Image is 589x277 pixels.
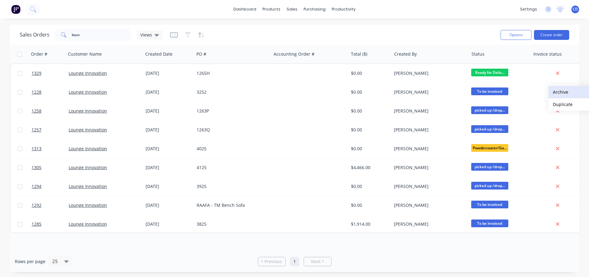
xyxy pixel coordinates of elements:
[146,89,192,95] div: [DATE]
[32,139,69,158] a: 1313
[11,5,20,14] img: Factory
[72,29,132,41] input: Search...
[68,51,102,57] div: Customer Name
[351,202,387,208] div: $0.00
[32,202,41,208] span: 1292
[69,183,107,189] a: Lounge Innovation
[146,183,192,190] div: [DATE]
[351,70,387,76] div: $0.00
[471,125,508,133] span: picked up /drop...
[32,64,69,83] a: 1329
[394,70,463,76] div: [PERSON_NAME]
[197,127,265,133] div: 1263Q
[32,146,41,152] span: 1313
[146,70,192,76] div: [DATE]
[69,108,107,114] a: Lounge Innovation
[32,183,41,190] span: 1294
[197,70,265,76] div: 1265H
[258,258,285,265] a: Previous page
[534,30,569,40] button: Create order
[517,5,540,14] div: settings
[69,127,107,133] a: Lounge Innovation
[32,108,41,114] span: 1258
[32,215,69,233] a: 1285
[471,219,508,227] span: To be invoiced
[32,102,69,120] a: 1258
[501,30,531,40] button: Options
[146,202,192,208] div: [DATE]
[197,221,265,227] div: 3825
[394,164,463,171] div: [PERSON_NAME]
[69,202,107,208] a: Lounge Innovation
[311,258,321,265] span: Next
[471,163,508,171] span: picked up /drop...
[197,202,265,208] div: RAAFA - TM Bench Sofa
[472,51,484,57] div: Status
[394,202,463,208] div: [PERSON_NAME]
[146,164,192,171] div: [DATE]
[290,257,299,266] a: Page 1 is your current page
[196,51,206,57] div: PO #
[197,146,265,152] div: 4025
[301,5,329,14] div: purchasing
[304,258,331,265] a: Next page
[351,108,387,114] div: $0.00
[284,5,301,14] div: sales
[146,221,192,227] div: [DATE]
[146,127,192,133] div: [DATE]
[394,89,463,95] div: [PERSON_NAME]
[145,51,173,57] div: Created Date
[394,108,463,114] div: [PERSON_NAME]
[394,221,463,227] div: [PERSON_NAME]
[471,144,508,152] span: Powdercoater/Ga...
[471,69,508,76] span: Ready for Deliv...
[351,89,387,95] div: $0.00
[573,6,578,12] span: CD
[32,158,69,177] a: 1305
[351,127,387,133] div: $0.00
[351,146,387,152] div: $0.00
[394,51,417,57] div: Created By
[69,89,107,95] a: Lounge Innovation
[264,258,282,265] span: Previous
[259,5,284,14] div: products
[533,51,562,57] div: Invoice status
[32,89,41,95] span: 1228
[471,182,508,190] span: picked up /drop...
[255,257,334,266] ul: Pagination
[140,32,152,38] span: Views
[394,127,463,133] div: [PERSON_NAME]
[230,5,259,14] a: dashboard
[471,87,508,95] span: To be invoiced
[351,221,387,227] div: $1,914.00
[32,127,41,133] span: 1257
[69,70,107,76] a: Lounge Innovation
[20,32,49,38] h1: Sales Orders
[197,164,265,171] div: 4125
[15,258,45,265] span: Rows per page
[197,89,265,95] div: 3252
[471,201,508,208] span: To be invoiced
[329,5,359,14] div: productivity
[146,108,192,114] div: [DATE]
[32,70,41,76] span: 1329
[197,183,265,190] div: 3925
[32,83,69,101] a: 1228
[32,177,69,196] a: 1294
[471,106,508,114] span: picked up /drop...
[32,164,41,171] span: 1305
[274,51,314,57] div: Accounting Order #
[394,183,463,190] div: [PERSON_NAME]
[197,108,265,114] div: 1263P
[146,146,192,152] div: [DATE]
[69,146,107,151] a: Lounge Innovation
[351,51,367,57] div: Total ($)
[32,221,41,227] span: 1285
[394,146,463,152] div: [PERSON_NAME]
[69,164,107,170] a: Lounge Innovation
[351,183,387,190] div: $0.00
[351,164,387,171] div: $4,466.00
[32,121,69,139] a: 1257
[31,51,47,57] div: Order #
[32,196,69,215] a: 1292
